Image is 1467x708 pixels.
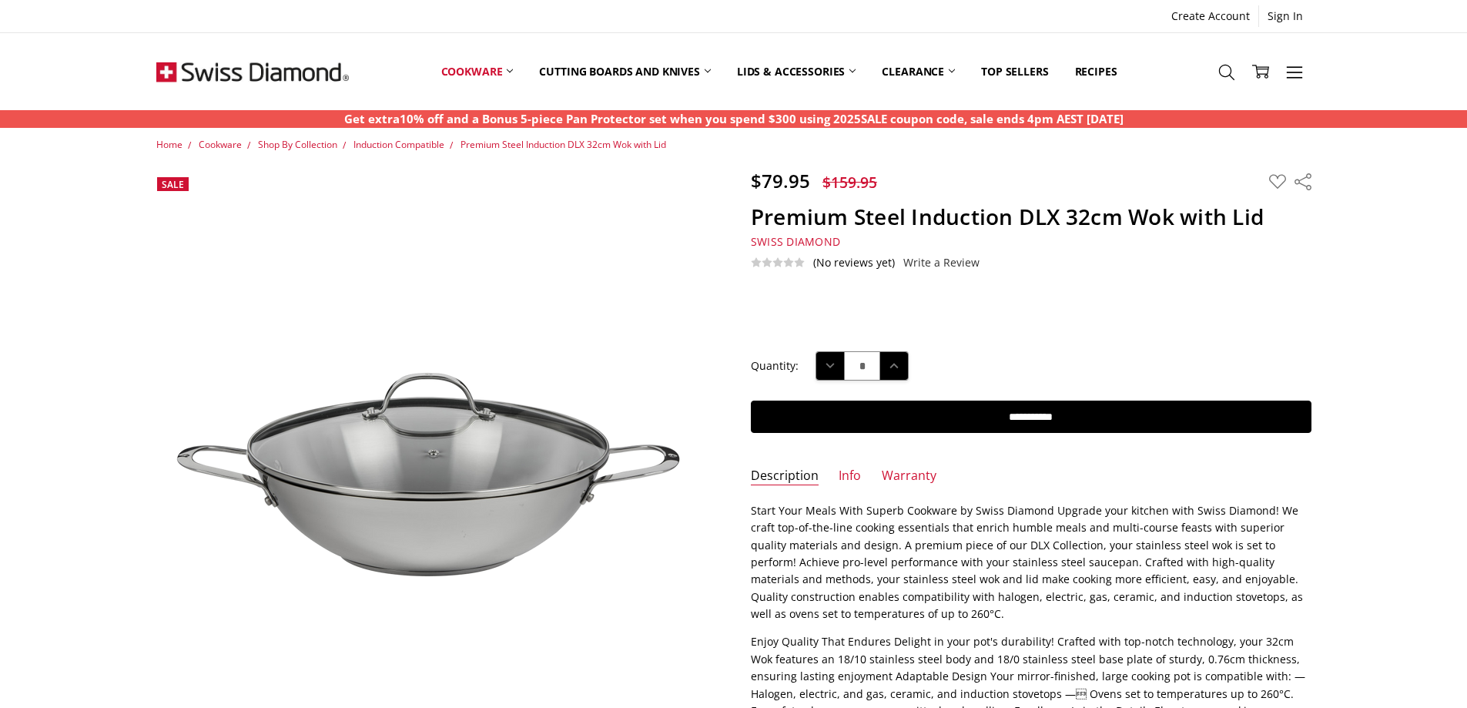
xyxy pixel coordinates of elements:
a: Top Sellers [968,37,1061,106]
a: Shop By Collection [258,138,337,151]
span: Sale [162,178,184,191]
a: Cutting boards and knives [526,37,724,106]
a: Recipes [1062,37,1130,106]
span: $159.95 [822,172,877,193]
span: Swiss Diamond [751,234,840,249]
a: Home [156,138,183,151]
a: Premium Steel Induction DLX 32cm Wok with Lid [461,138,666,151]
a: Induction Compatible [353,138,444,151]
p: Get extra10% off and a Bonus 5-piece Pan Protector set when you spend $300 using 2025SALE coupon ... [344,110,1124,128]
img: Premium Steel Induction DLX 32cm Wok with Lid [156,263,717,637]
a: Sign In [1259,5,1311,27]
a: Description [751,468,819,485]
a: Lids & Accessories [724,37,869,106]
a: Clearance [869,37,968,106]
span: (No reviews yet) [813,257,895,269]
img: Free Shipping On Every Order [156,33,349,110]
a: Cookware [199,138,242,151]
h1: Premium Steel Induction DLX 32cm Wok with Lid [751,203,1311,230]
span: $79.95 [751,168,810,193]
a: Write a Review [903,257,980,269]
a: Cookware [428,37,527,106]
a: Info [839,468,861,485]
p: Start Your Meals With Superb Cookware by Swiss Diamond Upgrade your kitchen with Swiss Diamond! W... [751,502,1311,623]
label: Quantity: [751,357,799,374]
a: Warranty [882,468,936,485]
a: Create Account [1163,5,1258,27]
